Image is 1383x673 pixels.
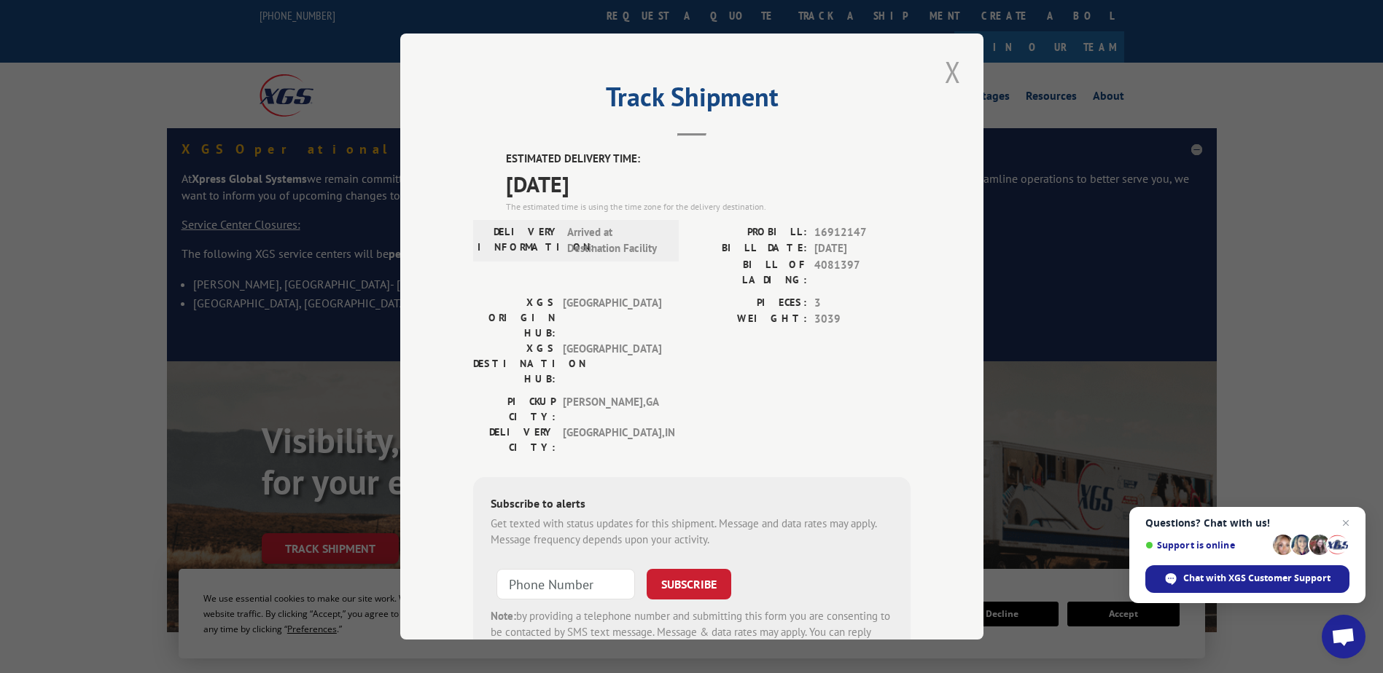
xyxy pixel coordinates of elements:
[563,394,661,425] span: [PERSON_NAME] , GA
[1183,572,1331,585] span: Chat with XGS Customer Support
[563,295,661,341] span: [GEOGRAPHIC_DATA]
[491,516,893,548] div: Get texted with status updates for this shipment. Message and data rates may apply. Message frequ...
[491,608,893,658] div: by providing a telephone number and submitting this form you are consenting to be contacted by SM...
[567,224,666,257] span: Arrived at Destination Facility
[814,295,911,312] span: 3
[473,425,556,455] label: DELIVERY CITY:
[563,341,661,387] span: [GEOGRAPHIC_DATA]
[1322,615,1366,658] a: Open chat
[473,341,556,387] label: XGS DESTINATION HUB:
[814,311,911,328] span: 3039
[692,257,807,288] label: BILL OF LADING:
[692,311,807,328] label: WEIGHT:
[478,224,560,257] label: DELIVERY INFORMATION:
[491,495,893,516] div: Subscribe to alerts
[506,151,911,168] label: ESTIMATED DELIVERY TIME:
[506,200,911,213] div: The estimated time is using the time zone for the delivery destination.
[692,240,807,257] label: BILL DATE:
[496,569,635,599] input: Phone Number
[563,425,661,455] span: [GEOGRAPHIC_DATA] , IN
[506,168,911,200] span: [DATE]
[814,257,911,288] span: 4081397
[647,569,731,599] button: SUBSCRIBE
[814,240,911,257] span: [DATE]
[473,394,556,425] label: PICKUP CITY:
[692,295,807,312] label: PIECES:
[1145,540,1268,551] span: Support is online
[491,609,516,623] strong: Note:
[940,52,965,92] button: Close modal
[814,224,911,241] span: 16912147
[473,87,911,114] h2: Track Shipment
[692,224,807,241] label: PROBILL:
[473,295,556,341] label: XGS ORIGIN HUB:
[1145,517,1349,529] span: Questions? Chat with us!
[1145,565,1349,593] span: Chat with XGS Customer Support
